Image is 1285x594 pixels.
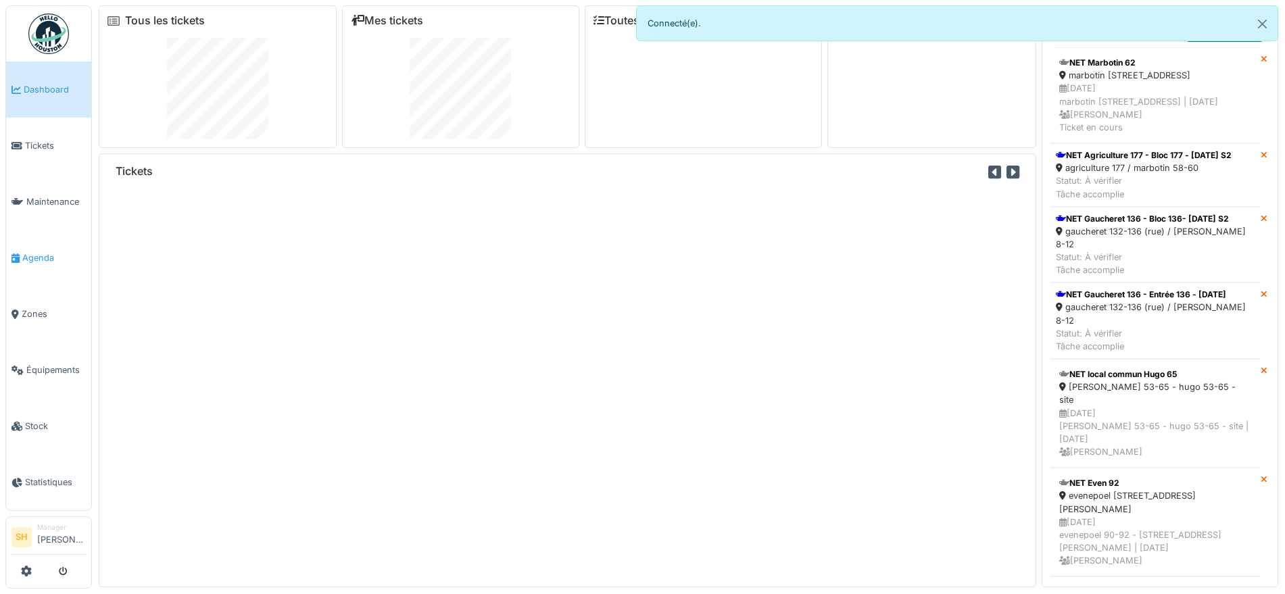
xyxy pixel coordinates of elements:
[1050,359,1261,468] a: NET local commun Hugo 65 [PERSON_NAME] 53-65 - hugo 53-65 - site [DATE][PERSON_NAME] 53-65 - hugo...
[116,165,153,178] h6: Tickets
[1050,282,1261,359] a: NET Gaucheret 136 - Entrée 136 - [DATE] gaucheret 132-136 (rue) / [PERSON_NAME] 8-12 Statut: À vé...
[22,307,86,320] span: Zones
[1059,57,1252,69] div: NET Marbotin 62
[6,118,91,174] a: Tickets
[125,14,205,27] a: Tous les tickets
[24,83,86,96] span: Dashboard
[1059,368,1252,380] div: NET local commun Hugo 65
[1050,207,1261,283] a: NET Gaucheret 136 - Bloc 136- [DATE] S2 gaucheret 132-136 (rue) / [PERSON_NAME] 8-12 Statut: À vé...
[1056,174,1232,200] div: Statut: À vérifier Tâche accomplie
[28,14,69,54] img: Badge_color-CXgf-gQk.svg
[1056,327,1255,353] div: Statut: À vérifier Tâche accomplie
[25,476,86,489] span: Statistiques
[1059,69,1252,82] div: marbotin [STREET_ADDRESS]
[37,522,86,533] div: Manager
[1056,225,1255,251] div: gaucheret 132-136 (rue) / [PERSON_NAME] 8-12
[1247,6,1278,42] button: Close
[11,527,32,547] li: SH
[1059,407,1252,459] div: [DATE] [PERSON_NAME] 53-65 - hugo 53-65 - site | [DATE] [PERSON_NAME]
[6,342,91,398] a: Équipements
[1050,143,1261,207] a: NET Agriculture 177 - Bloc 177 - [DATE] S2 agriculture 177 / marbotin 58-60 Statut: À vérifierTâc...
[37,522,86,551] li: [PERSON_NAME]
[25,139,86,152] span: Tickets
[1056,251,1255,276] div: Statut: À vérifier Tâche accomplie
[1059,380,1252,406] div: [PERSON_NAME] 53-65 - hugo 53-65 - site
[351,14,423,27] a: Mes tickets
[22,251,86,264] span: Agenda
[6,398,91,454] a: Stock
[1056,289,1255,301] div: NET Gaucheret 136 - Entrée 136 - [DATE]
[1059,489,1252,515] div: evenepoel [STREET_ADDRESS][PERSON_NAME]
[1056,301,1255,326] div: gaucheret 132-136 (rue) / [PERSON_NAME] 8-12
[593,14,694,27] a: Toutes les tâches
[26,195,86,208] span: Maintenance
[636,5,1279,41] div: Connecté(e).
[11,522,86,555] a: SH Manager[PERSON_NAME]
[1050,47,1261,143] a: NET Marbotin 62 marbotin [STREET_ADDRESS] [DATE]marbotin [STREET_ADDRESS] | [DATE] [PERSON_NAME]T...
[1059,477,1252,489] div: NET Even 92
[6,286,91,342] a: Zones
[1056,162,1232,174] div: agriculture 177 / marbotin 58-60
[6,174,91,230] a: Maintenance
[1056,213,1255,225] div: NET Gaucheret 136 - Bloc 136- [DATE] S2
[1050,468,1261,576] a: NET Even 92 evenepoel [STREET_ADDRESS][PERSON_NAME] [DATE]evenepoel 90-92 - [STREET_ADDRESS][PERS...
[25,420,86,432] span: Stock
[1059,82,1252,134] div: [DATE] marbotin [STREET_ADDRESS] | [DATE] [PERSON_NAME] Ticket en cours
[6,454,91,510] a: Statistiques
[1059,516,1252,568] div: [DATE] evenepoel 90-92 - [STREET_ADDRESS][PERSON_NAME] | [DATE] [PERSON_NAME]
[6,61,91,118] a: Dashboard
[6,230,91,286] a: Agenda
[1056,149,1232,162] div: NET Agriculture 177 - Bloc 177 - [DATE] S2
[26,364,86,376] span: Équipements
